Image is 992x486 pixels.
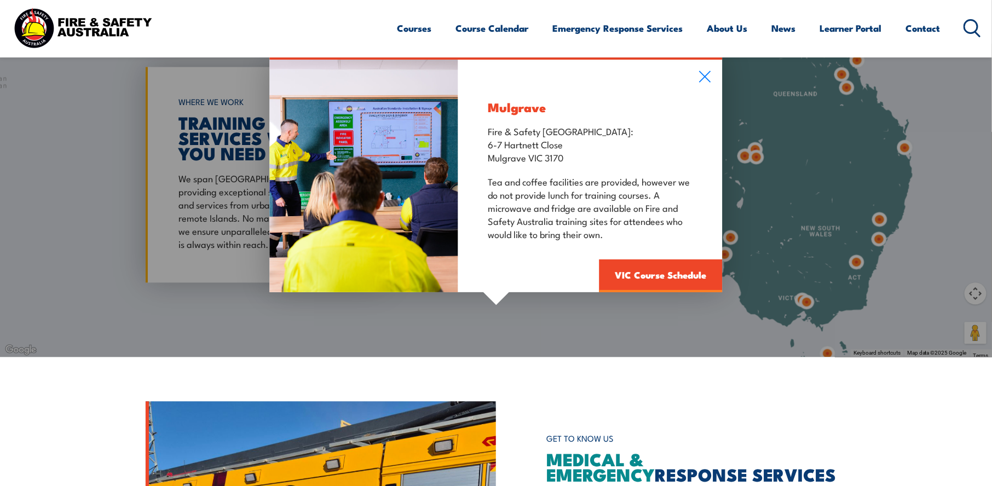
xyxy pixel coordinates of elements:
p: Tea and coffee facilities are provided, however we do not provide lunch for training courses. A m... [488,174,692,240]
h6: GET TO KNOW US [546,429,846,449]
a: VIC Course Schedule [599,259,723,292]
a: Courses [397,14,432,43]
h2: RESPONSE SERVICES [546,451,846,482]
img: Fire Safety Advisor training in a classroom with a trainer showing safety information on a tv scr... [270,59,458,292]
p: Fire & Safety [GEOGRAPHIC_DATA]: 6-7 Hartnett Close Mulgrave VIC 3170 [488,124,692,163]
a: Learner Portal [820,14,882,43]
h3: Mulgrave [488,100,692,113]
a: About Us [707,14,748,43]
a: Emergency Response Services [553,14,683,43]
a: Course Calendar [456,14,529,43]
a: Contact [906,14,941,43]
a: News [772,14,796,43]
